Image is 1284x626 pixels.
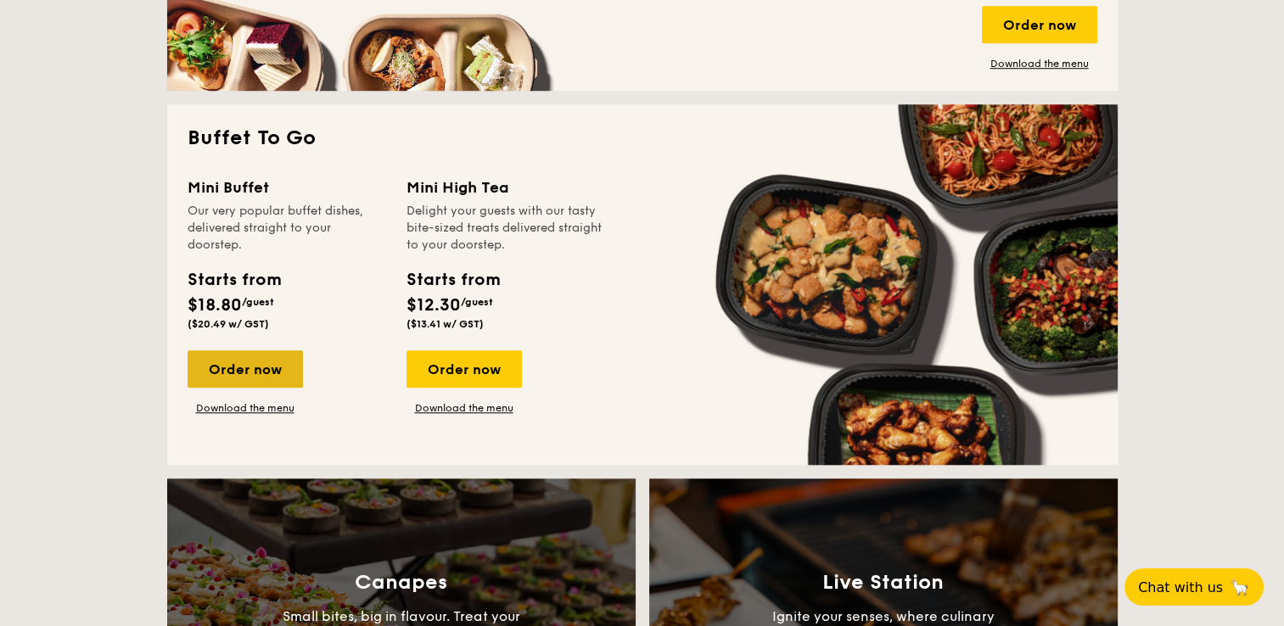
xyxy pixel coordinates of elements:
span: $12.30 [407,295,461,316]
div: Starts from [407,267,499,293]
span: $18.80 [188,295,242,316]
div: Delight your guests with our tasty bite-sized treats delivered straight to your doorstep. [407,203,605,254]
span: /guest [461,296,493,308]
div: Starts from [188,267,280,293]
a: Download the menu [407,401,522,415]
span: Chat with us [1138,579,1223,595]
h3: Live Station [822,571,944,595]
span: /guest [242,296,274,308]
div: Order now [982,6,1097,43]
div: Order now [407,350,522,388]
div: Our very popular buffet dishes, delivered straight to your doorstep. [188,203,386,254]
div: Order now [188,350,303,388]
h3: Canapes [355,571,447,595]
div: Mini High Tea [407,176,605,199]
a: Download the menu [188,401,303,415]
span: ($13.41 w/ GST) [407,318,484,330]
button: Chat with us🦙 [1124,568,1264,606]
span: 🦙 [1230,578,1250,597]
h2: Buffet To Go [188,125,1097,152]
span: ($20.49 w/ GST) [188,318,269,330]
div: Mini Buffet [188,176,386,199]
a: Download the menu [982,57,1097,70]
